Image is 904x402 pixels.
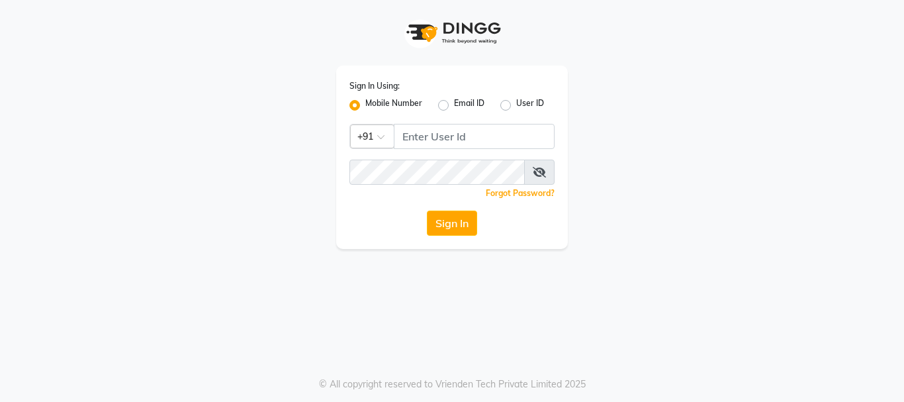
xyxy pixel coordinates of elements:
[516,97,544,113] label: User ID
[394,124,555,149] input: Username
[427,211,477,236] button: Sign In
[486,188,555,198] a: Forgot Password?
[399,13,505,52] img: logo1.svg
[454,97,484,113] label: Email ID
[365,97,422,113] label: Mobile Number
[349,80,400,92] label: Sign In Using:
[349,160,525,185] input: Username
